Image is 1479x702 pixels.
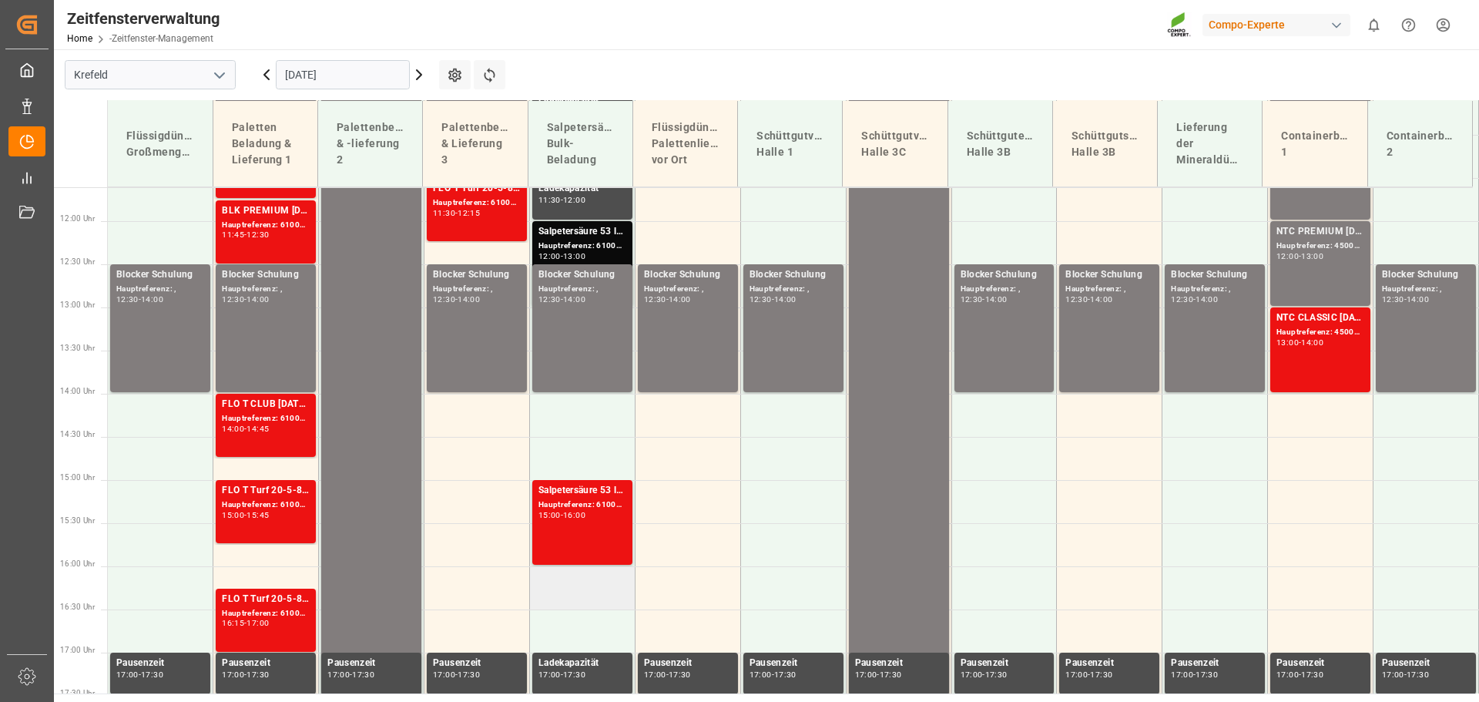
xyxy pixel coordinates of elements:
[538,269,615,280] font: Blocker Schulung
[60,214,95,223] font: 12:00 Uhr
[1065,294,1088,304] font: 12:30
[1404,294,1407,304] font: -
[222,618,244,628] font: 16:15
[877,670,879,680] font: -
[458,670,480,680] font: 17:30
[750,284,810,293] font: Hauptreferenz: ,
[538,657,599,668] font: Ladekapazität
[246,510,269,520] font: 15:45
[1171,670,1193,680] font: 17:00
[1391,8,1426,42] button: Hilfecenter
[244,510,246,520] font: -
[561,670,563,680] font: -
[1301,251,1323,261] font: 13:00
[222,670,244,680] font: 17:00
[967,129,1075,158] font: Schüttgutentladung Halle 3B
[60,689,95,697] font: 17:30 Uhr
[961,670,983,680] font: 17:00
[1382,657,1430,668] font: Pausenzeit
[750,670,772,680] font: 17:00
[222,294,244,304] font: 12:30
[961,269,1038,280] font: Blocker Schulung
[455,670,458,680] font: -
[985,294,1008,304] font: 14:00
[126,129,243,158] font: Flüssigdünger-Großmengenlieferung
[433,657,481,668] font: Pausenzeit
[644,670,666,680] font: 17:00
[961,657,1009,668] font: Pausenzeit
[985,670,1008,680] font: 17:30
[60,473,95,482] font: 15:00 Uhr
[538,183,599,193] font: Ladekapazität
[350,670,352,680] font: -
[60,430,95,438] font: 14:30 Uhr
[547,121,627,166] font: Salpetersäure-Bulk-Beladung
[232,121,294,166] font: Paletten Beladung & Lieferung 1
[1276,327,1436,336] font: Hauptreferenz: 4500001037, 2000001013
[666,294,669,304] font: -
[116,670,139,680] font: 17:00
[116,294,139,304] font: 12:30
[1281,129,1384,158] font: Containerbeladung 1
[116,284,176,293] font: Hauptreferenz: ,
[222,593,370,604] font: FLO T Turf 20-5-8 25kg (x40) INT
[1276,241,1436,250] font: Hauptreferenz: 4500001035, 2000001012
[644,294,666,304] font: 12:30
[433,183,581,193] font: FLO T Turf 20-5-8 25kg (x40) INT
[1202,10,1357,39] button: Compo-Experte
[139,670,141,680] font: -
[561,294,563,304] font: -
[774,294,797,304] font: 14:00
[1276,251,1299,261] font: 12:00
[1382,294,1404,304] font: 12:30
[1193,294,1196,304] font: -
[327,657,376,668] font: Pausenzeit
[67,33,92,44] a: Home
[222,500,381,509] font: Hauptreferenz: 6100002235, 2000001682
[207,63,230,87] button: Menü öffnen
[246,230,269,240] font: 12:30
[1088,294,1090,304] font: -
[441,121,538,166] font: Palettenbeladung & Lieferung 3
[644,269,721,280] font: Blocker Schulung
[669,670,691,680] font: 17:30
[644,284,704,293] font: Hauptreferenz: ,
[276,60,410,89] input: TT.MM.JJJJ
[327,670,350,680] font: 17:00
[1193,670,1196,680] font: -
[433,284,493,293] font: Hauptreferenz: ,
[1276,338,1299,348] font: 13:00
[141,294,163,304] font: 14:00
[60,516,95,525] font: 15:30 Uhr
[1299,251,1301,261] font: -
[244,670,246,680] font: -
[246,670,269,680] font: 17:30
[855,670,877,680] font: 17:00
[538,500,698,509] font: Hauptreferenz: 6100002214, 2000001741
[861,129,968,158] font: Schüttgutverladung Halle 3C
[961,294,983,304] font: 12:30
[60,559,95,568] font: 16:00 Uhr
[750,269,827,280] font: Blocker Schulung
[1196,294,1218,304] font: 14:00
[1167,12,1192,39] img: Screenshot%202023-09-29%20at%2010.02.21.png_1712312052.png
[1299,338,1301,348] font: -
[1276,312,1437,323] font: NTC CLASSIC [DATE] 25kg (x42) INT
[538,284,599,293] font: Hauptreferenz: ,
[1209,18,1285,31] font: Compo-Experte
[1407,670,1429,680] font: 17:30
[538,510,561,520] font: 15:00
[60,344,95,352] font: 13:30 Uhr
[222,220,381,229] font: Hauptreferenz: 6100002171, 2000001267
[538,251,561,261] font: 12:00
[563,195,585,205] font: 12:00
[433,208,455,218] font: 11:30
[433,269,510,280] font: Blocker Schulung
[244,618,246,628] font: -
[961,284,1021,293] font: Hauptreferenz: ,
[60,257,95,266] font: 12:30 Uhr
[1301,338,1323,348] font: 14:00
[1065,670,1088,680] font: 17:00
[750,657,798,668] font: Pausenzeit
